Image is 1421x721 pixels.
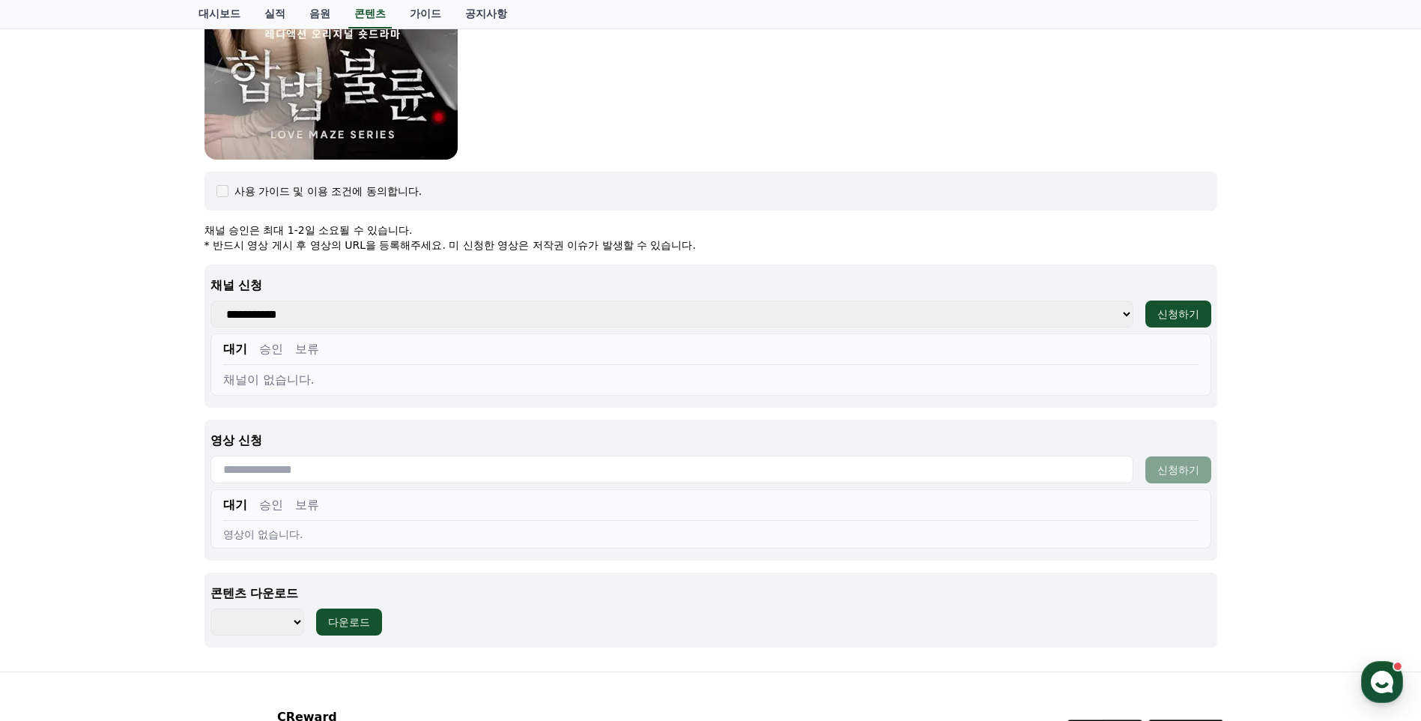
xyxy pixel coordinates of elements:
[47,498,56,510] span: 홈
[295,496,319,514] button: 보류
[193,475,288,513] a: 설정
[295,340,319,358] button: 보류
[234,184,422,199] div: 사용 가이드 및 이용 조건에 동의합니다.
[210,432,1211,450] p: 영상 신청
[223,340,247,358] button: 대기
[1145,301,1211,328] button: 신청하기
[137,498,155,510] span: 대화
[204,223,1217,238] p: 채널 승인은 최대 1-2일 소요될 수 있습니다.
[204,238,1217,253] p: * 반드시 영상 게시 후 영상의 URL을 등록해주세요. 미 신청한 영상은 저작권 이슈가 발생할 수 있습니다.
[259,496,283,514] button: 승인
[316,609,382,636] button: 다운로드
[1145,456,1211,483] button: 신청하기
[210,277,1211,295] p: 채널 신청
[328,615,370,630] div: 다운로드
[223,496,247,514] button: 대기
[223,371,1199,389] div: 채널이 없습니다.
[223,527,1199,542] div: 영상이 없습니다.
[99,475,193,513] a: 대화
[4,475,99,513] a: 홈
[259,340,283,358] button: 승인
[1157,307,1199,322] div: 신청하기
[231,498,249,510] span: 설정
[210,585,1211,603] p: 콘텐츠 다운로드
[1157,462,1199,477] div: 신청하기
